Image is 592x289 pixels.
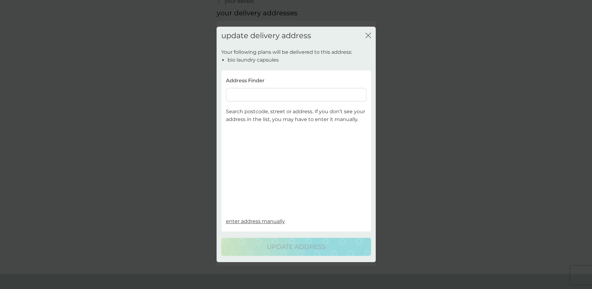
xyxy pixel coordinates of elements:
p: Your following plans will be delivered to this address: [221,48,352,56]
p: Search postcode, street or address. If you don’t see your address in the list, you may have to en... [226,108,366,124]
p: Address Finder [226,77,265,85]
span: enter address manually [226,218,285,224]
h2: update delivery address [221,31,311,40]
button: update address [221,238,371,256]
p: update address [267,242,325,252]
span: bio laundry capsules [228,57,279,63]
button: close [365,33,371,39]
button: enter address manually [226,217,285,226]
